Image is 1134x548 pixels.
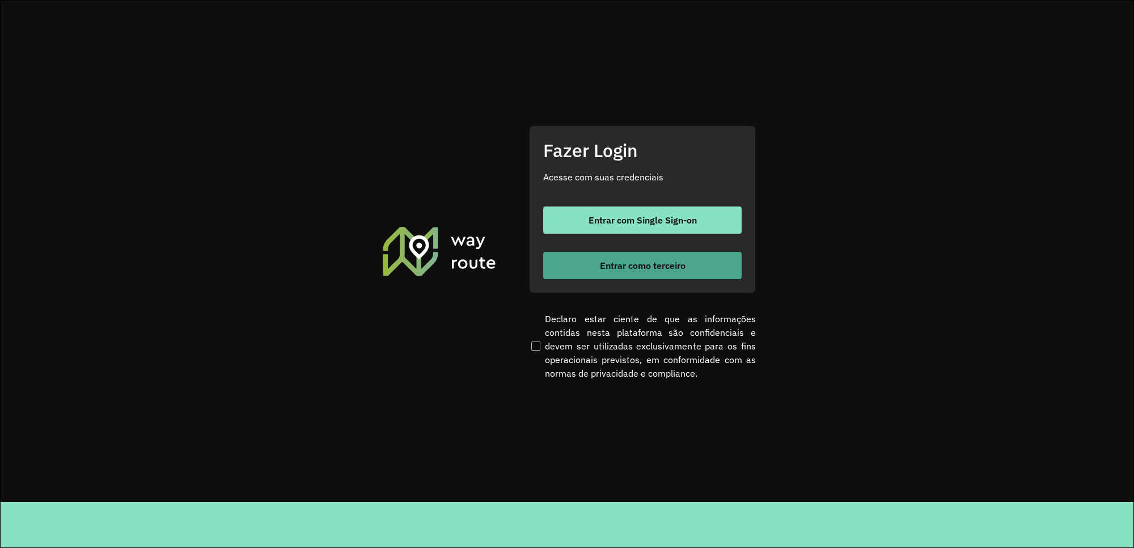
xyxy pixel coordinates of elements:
[543,140,742,161] h2: Fazer Login
[600,261,686,270] span: Entrar como terceiro
[589,216,697,225] span: Entrar com Single Sign-on
[543,206,742,234] button: button
[543,170,742,184] p: Acesse com suas credenciais
[381,225,498,277] img: Roteirizador AmbevTech
[529,312,756,380] label: Declaro estar ciente de que as informações contidas nesta plataforma são confidenciais e devem se...
[543,252,742,279] button: button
